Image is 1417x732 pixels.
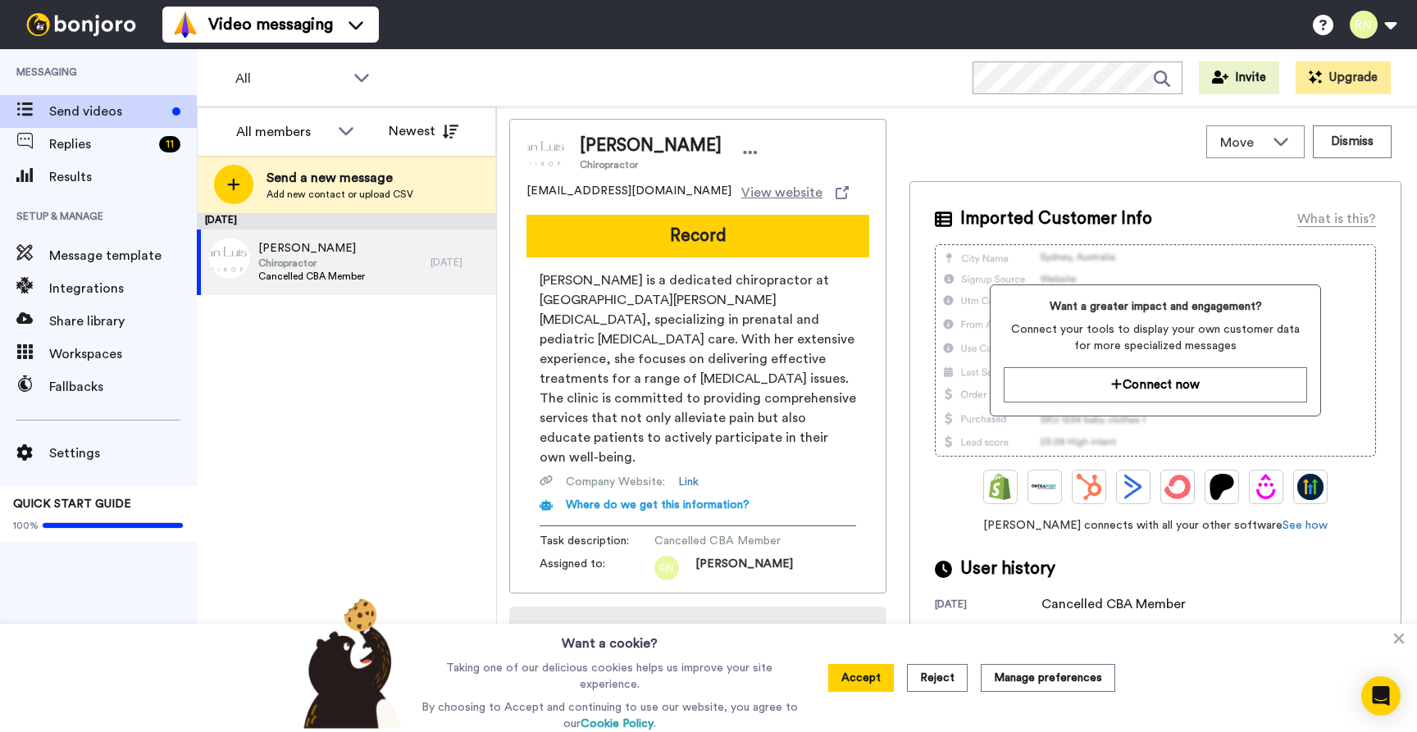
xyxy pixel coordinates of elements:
[654,533,810,549] span: Cancelled CBA Member
[235,69,345,89] span: All
[20,13,143,36] img: bj-logo-header-white.svg
[907,664,968,692] button: Reject
[1120,474,1146,500] img: ActiveCampaign
[417,699,802,732] p: By choosing to Accept and continuing to use our website, you agree to our .
[13,519,39,532] span: 100%
[580,158,722,171] span: Chiropractor
[1361,676,1401,716] div: Open Intercom Messenger
[236,122,330,142] div: All members
[258,270,365,283] span: Cancelled CBA Member
[960,207,1152,231] span: Imported Customer Info
[1283,520,1328,531] a: See how
[49,246,197,266] span: Message template
[580,134,722,158] span: [PERSON_NAME]
[935,517,1376,534] span: [PERSON_NAME] connects with all your other software
[741,183,822,202] span: View website
[608,623,870,669] h4: Record from your phone! Try our app [DATE]
[49,102,166,121] span: Send videos
[1253,474,1279,500] img: Drip
[13,498,131,510] span: QUICK START GUIDE
[49,443,197,463] span: Settings
[172,11,198,38] img: vm-color.svg
[258,257,365,270] span: Chiropractor
[562,624,658,653] h3: Want a cookie?
[1032,474,1058,500] img: Ontraport
[49,311,197,331] span: Share library
[1209,474,1235,500] img: Patreon
[678,474,699,490] a: Link
[417,660,802,693] p: Taking one of our delicious cookies helps us improve your site experience.
[267,168,413,188] span: Send a new message
[1041,594,1186,614] div: Cancelled CBA Member
[540,556,654,580] span: Assigned to:
[289,598,410,729] img: bear-with-cookie.png
[695,556,793,580] span: [PERSON_NAME]
[1296,61,1391,94] button: Upgrade
[935,598,1041,614] div: [DATE]
[581,718,654,730] a: Cookie Policy
[1313,125,1392,158] button: Dismiss
[1297,474,1324,500] img: GoHighLevel
[526,215,869,257] button: Record
[1076,474,1102,500] img: Hubspot
[540,533,654,549] span: Task description :
[376,115,471,148] button: Newest
[654,556,679,580] img: 4e9c43dd-8b20-4dec-aad8-931bdf737a92.png
[49,344,197,364] span: Workspaces
[1004,298,1306,315] span: Want a greater impact and engagement?
[566,474,665,490] span: Company Website :
[431,256,488,269] div: [DATE]
[1164,474,1191,500] img: ConvertKit
[197,213,496,230] div: [DATE]
[159,136,180,152] div: 11
[1004,367,1306,402] button: Connect now
[267,188,413,201] span: Add new contact or upload CSV
[208,13,333,36] span: Video messaging
[987,474,1014,500] img: Shopify
[741,183,849,202] a: View website
[1297,209,1376,229] div: What is this?
[49,377,197,397] span: Fallbacks
[49,134,153,154] span: Replies
[828,664,894,692] button: Accept
[1004,321,1306,354] span: Connect your tools to display your own customer data for more specialized messages
[1220,133,1264,152] span: Move
[258,240,365,257] span: [PERSON_NAME]
[566,499,750,511] span: Where do we get this information?
[526,183,731,202] span: [EMAIL_ADDRESS][DOMAIN_NAME]
[209,238,250,279] img: 1171524a-8537-42bf-a6ee-ca084a56502d.png
[960,557,1055,581] span: User history
[981,664,1115,692] button: Manage preferences
[49,279,197,298] span: Integrations
[526,132,567,173] img: Image of Erin Parsons
[1199,61,1279,94] button: Invite
[49,167,197,187] span: Results
[540,271,856,467] span: [PERSON_NAME] is a dedicated chiropractor at [GEOGRAPHIC_DATA][PERSON_NAME] [MEDICAL_DATA], speci...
